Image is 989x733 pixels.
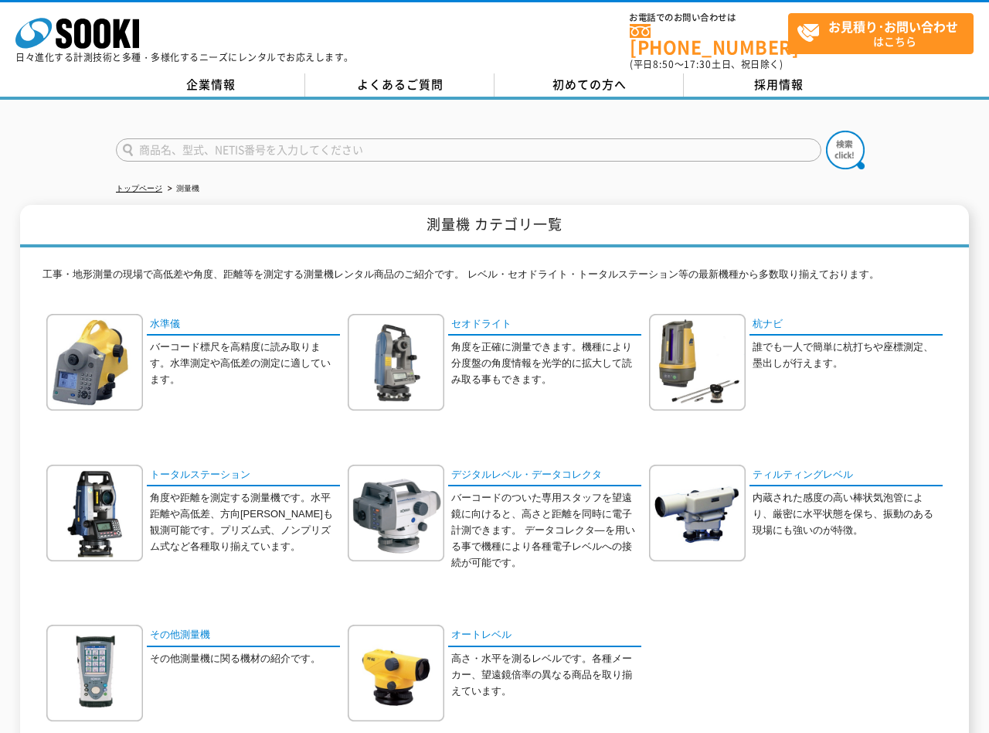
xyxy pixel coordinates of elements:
[46,465,143,561] img: トータルステーション
[684,73,873,97] a: 採用情報
[630,24,788,56] a: [PHONE_NUMBER]
[552,76,627,93] span: 初めての方へ
[147,314,340,336] a: 水準儀
[116,138,821,162] input: 商品名、型式、NETIS番号を入力してください
[749,314,943,336] a: 杭ナビ
[150,651,340,667] p: その他測量機に関る機材の紹介です。
[305,73,494,97] a: よくあるご質問
[753,339,943,372] p: 誰でも一人で簡単に杭打ちや座標測定、墨出しが行えます。
[684,57,712,71] span: 17:30
[348,314,444,411] img: セオドライト
[116,73,305,97] a: 企業情報
[46,625,143,721] img: その他測量機
[150,490,340,554] p: 角度や距離を測定する測量機です。水平距離や高低差、方向[PERSON_NAME]も観測可能です。プリズム式、ノンプリズム式など各種取り揃えています。
[448,625,641,647] a: オートレベル
[448,465,641,487] a: デジタルレベル・データコレクタ
[451,490,641,571] p: バーコードのついた専用スタッフを望遠鏡に向けると、高さと距離を同時に電子計測できます。 データコレクタ―を用いる事で機種により各種電子レベルへの接続が可能です。
[749,465,943,487] a: ティルティングレベル
[649,465,746,561] img: ティルティングレベル
[20,205,970,247] h1: 測量機 カテゴリ一覧
[147,625,340,647] a: その他測量機
[826,131,865,169] img: btn_search.png
[797,14,973,53] span: はこちら
[451,339,641,387] p: 角度を正確に測量できます。機種により分度盤の角度情報を光学的に拡大して読み取る事もできます。
[448,314,641,336] a: セオドライト
[649,314,746,411] img: 杭ナビ
[788,13,974,54] a: お見積り･お問い合わせはこちら
[116,184,162,193] a: トップページ
[753,490,943,538] p: 内蔵された感度の高い棒状気泡管により、厳密に水平状態を保ち、振動のある現場にも強いのが特徴。
[494,73,684,97] a: 初めての方へ
[165,181,199,197] li: 測量機
[42,267,947,291] p: 工事・地形測量の現場で高低差や角度、距離等を測定する測量機レンタル商品のご紹介です。 レベル・セオドライト・トータルステーション等の最新機種から多数取り揃えております。
[653,57,675,71] span: 8:50
[150,339,340,387] p: バーコード標尺を高精度に読み取ります。水準測定や高低差の測定に適しています。
[147,465,340,487] a: トータルステーション
[15,53,354,62] p: 日々進化する計測技術と多種・多様化するニーズにレンタルでお応えします。
[630,13,788,22] span: お電話でのお問い合わせは
[46,314,143,411] img: 水準儀
[348,465,444,561] img: デジタルレベル・データコレクタ
[451,651,641,699] p: 高さ・水平を測るレベルです。各種メーカー、望遠鏡倍率の異なる商品を取り揃えています。
[828,17,958,36] strong: お見積り･お問い合わせ
[630,57,783,71] span: (平日 ～ 土日、祝日除く)
[348,625,444,721] img: オートレベル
